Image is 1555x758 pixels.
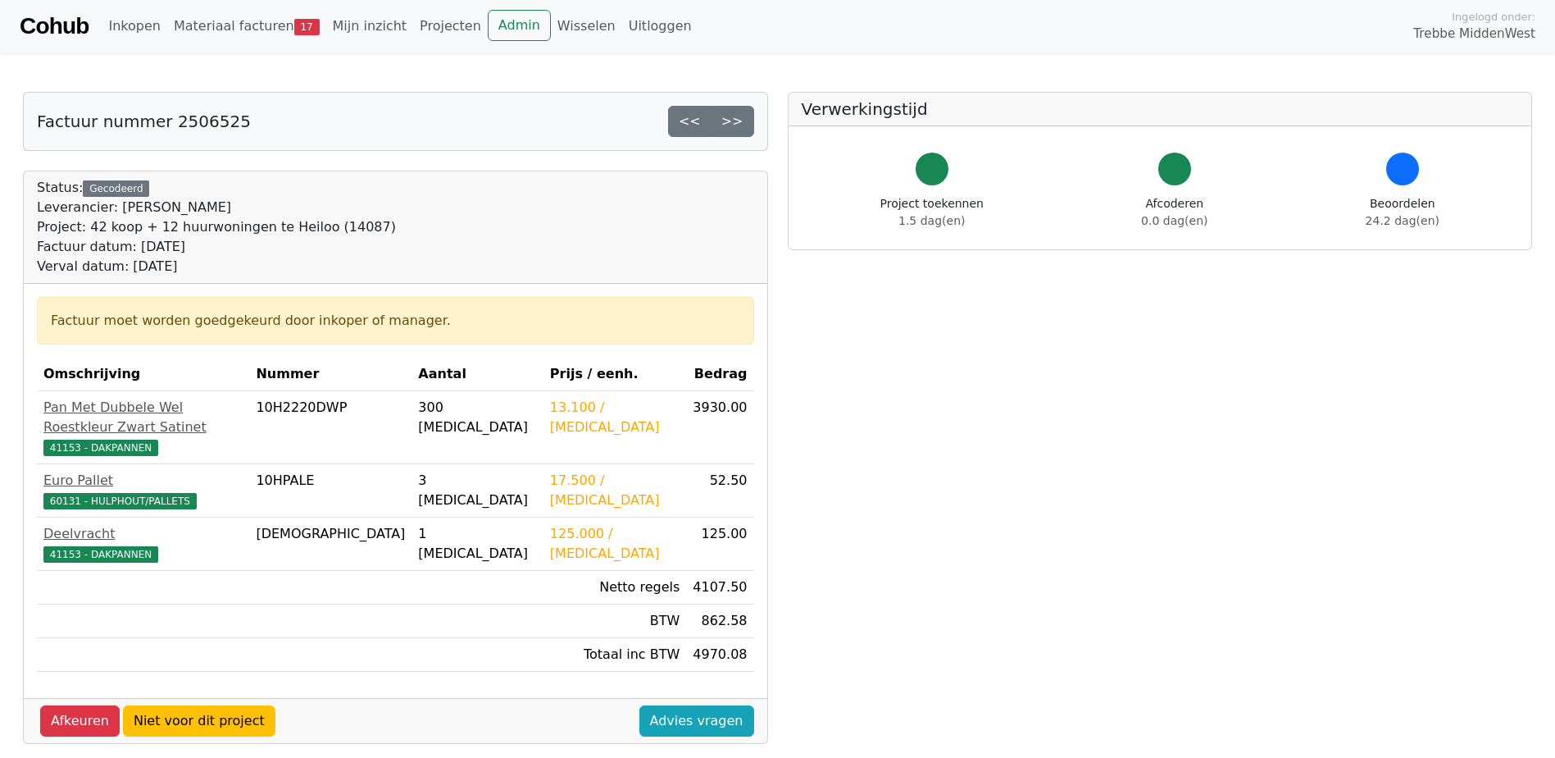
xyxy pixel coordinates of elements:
h5: Factuur nummer 2506525 [37,112,251,131]
div: Leverancier: [PERSON_NAME] [37,198,396,217]
td: 4970.08 [686,638,753,672]
a: Materiaal facturen17 [167,10,326,43]
td: 4107.50 [686,571,753,605]
a: Admin [488,10,551,41]
div: 125.000 / [MEDICAL_DATA] [550,524,680,564]
a: Niet voor dit project [123,705,275,737]
td: Netto regels [543,571,686,605]
a: Uitloggen [622,10,698,43]
a: Wisselen [551,10,622,43]
td: Totaal inc BTW [543,638,686,672]
a: Euro Pallet60131 - HULPHOUT/PALLETS [43,471,243,510]
a: << [668,106,712,137]
div: Project: 42 koop + 12 huurwoningen te Heiloo (14087) [37,217,396,237]
div: Factuur datum: [DATE] [37,237,396,257]
span: Ingelogd onder: [1452,9,1535,25]
h5: Verwerkingstijd [802,99,1519,119]
div: Gecodeerd [83,180,149,197]
span: 24.2 dag(en) [1366,214,1439,227]
span: 41153 - DAKPANNEN [43,546,158,563]
th: Bedrag [686,358,753,391]
div: Beoordelen [1366,195,1439,230]
span: 0.0 dag(en) [1141,214,1207,227]
div: 300 [MEDICAL_DATA] [418,398,536,437]
div: Factuur moet worden goedgekeurd door inkoper of manager. [51,311,740,331]
a: Mijn inzicht [326,10,414,43]
th: Omschrijving [37,358,249,391]
td: 862.58 [686,605,753,638]
div: Pan Met Dubbele Wel Roestkleur Zwart Satinet [43,398,243,437]
a: Cohub [20,7,89,46]
td: 52.50 [686,464,753,518]
div: Verval datum: [DATE] [37,257,396,276]
div: 13.100 / [MEDICAL_DATA] [550,398,680,437]
div: 3 [MEDICAL_DATA] [418,471,536,510]
th: Nummer [249,358,411,391]
a: Inkopen [102,10,166,43]
td: 10HPALE [249,464,411,518]
a: >> [711,106,754,137]
div: 17.500 / [MEDICAL_DATA] [550,471,680,510]
div: Euro Pallet [43,471,243,491]
a: Pan Met Dubbele Wel Roestkleur Zwart Satinet41153 - DAKPANNEN [43,398,243,457]
div: Project toekennen [880,195,984,230]
span: 1.5 dag(en) [898,214,965,227]
span: 17 [294,19,320,35]
td: BTW [543,605,686,638]
div: 1 [MEDICAL_DATA] [418,524,536,564]
td: 10H2220DWP [249,391,411,464]
td: 125.00 [686,518,753,571]
th: Aantal [411,358,543,391]
span: Trebbe MiddenWest [1413,25,1535,43]
td: 3930.00 [686,391,753,464]
span: 60131 - HULPHOUT/PALLETS [43,493,197,509]
a: Projecten [413,10,488,43]
span: 41153 - DAKPANNEN [43,440,158,456]
a: Afkeuren [40,705,120,737]
div: Status: [37,178,396,276]
td: [DEMOGRAPHIC_DATA] [249,518,411,571]
th: Prijs / eenh. [543,358,686,391]
div: Deelvracht [43,524,243,544]
div: Afcoderen [1141,195,1207,230]
a: Advies vragen [639,705,754,737]
a: Deelvracht41153 - DAKPANNEN [43,524,243,564]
